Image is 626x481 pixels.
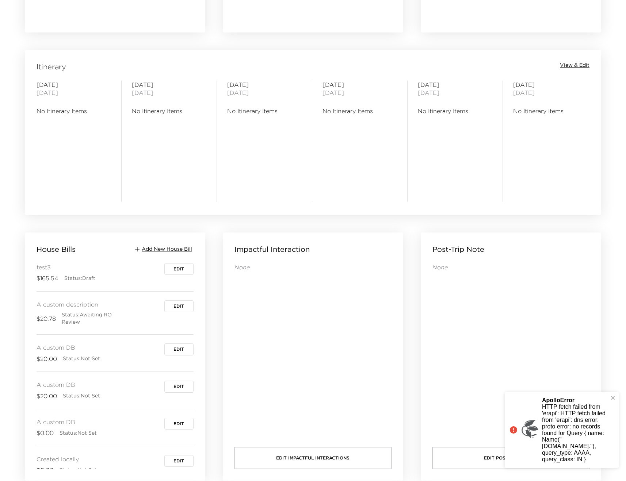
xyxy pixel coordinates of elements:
[63,355,100,362] span: Status: Not Set
[432,244,484,254] p: Post-Trip Note
[432,263,589,271] p: None
[37,455,97,463] span: Created locally
[234,447,392,469] button: Edit Impactful Interactions
[60,430,97,437] span: Status: Not Set
[37,300,131,308] span: A custom description
[513,89,588,97] span: [DATE]
[322,107,397,115] span: No Itinerary Items
[513,107,588,115] span: No Itinerary Items
[164,263,194,275] button: Edit
[64,275,95,282] span: Status: Draft
[164,455,194,467] button: Edit
[227,107,302,115] span: No Itinerary Items
[521,420,539,438] img: Exclusive Resorts logo
[560,62,589,69] button: View & Edit
[173,304,184,309] span: Edit
[37,355,57,363] span: $20.00
[164,300,194,312] button: Edit
[60,467,97,474] span: Status: Not Set
[37,274,58,282] span: $165.54
[62,311,131,326] span: Status: Awaiting RO Review
[164,418,194,430] button: Edit
[63,392,100,400] span: Status: Not Set
[418,107,492,115] span: No Itinerary Items
[173,421,184,426] span: Edit
[37,89,111,97] span: [DATE]
[37,244,76,254] p: House Bills
[234,244,310,254] p: Impactful Interaction
[142,246,192,253] span: Add New House Bill
[37,343,100,351] span: A custom DB
[173,384,184,389] span: Edit
[37,315,56,323] span: $20.78
[37,81,111,89] span: [DATE]
[37,263,95,271] span: test3
[133,244,194,254] button: Add New House Bill
[227,81,302,89] span: [DATE]
[542,404,606,463] p: HTTP fetch failed from 'erapi': HTTP fetch failed from 'erapi': dns error: proto error: no record...
[37,418,97,426] span: A custom DB
[322,81,397,89] span: [DATE]
[418,89,492,97] span: [DATE]
[37,466,54,474] span: $0.00
[542,397,606,404] p: ApolloError
[513,81,588,89] span: [DATE]
[37,429,54,437] span: $0.00
[132,107,206,115] span: No Itinerary Items
[322,89,397,97] span: [DATE]
[173,266,184,272] span: Edit
[227,89,302,97] span: [DATE]
[418,81,492,89] span: [DATE]
[132,81,206,89] span: [DATE]
[173,347,184,352] span: Edit
[234,263,392,271] p: None
[132,89,206,97] span: [DATE]
[37,107,111,115] span: No Itinerary Items
[37,392,57,400] span: $20.00
[611,395,616,402] button: close
[173,458,184,463] span: Edit
[37,381,100,389] span: A custom DB
[37,62,66,72] span: Itinerary
[432,447,589,469] button: Edit Post Trip Notes
[164,343,194,355] button: Edit
[164,381,194,392] button: Edit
